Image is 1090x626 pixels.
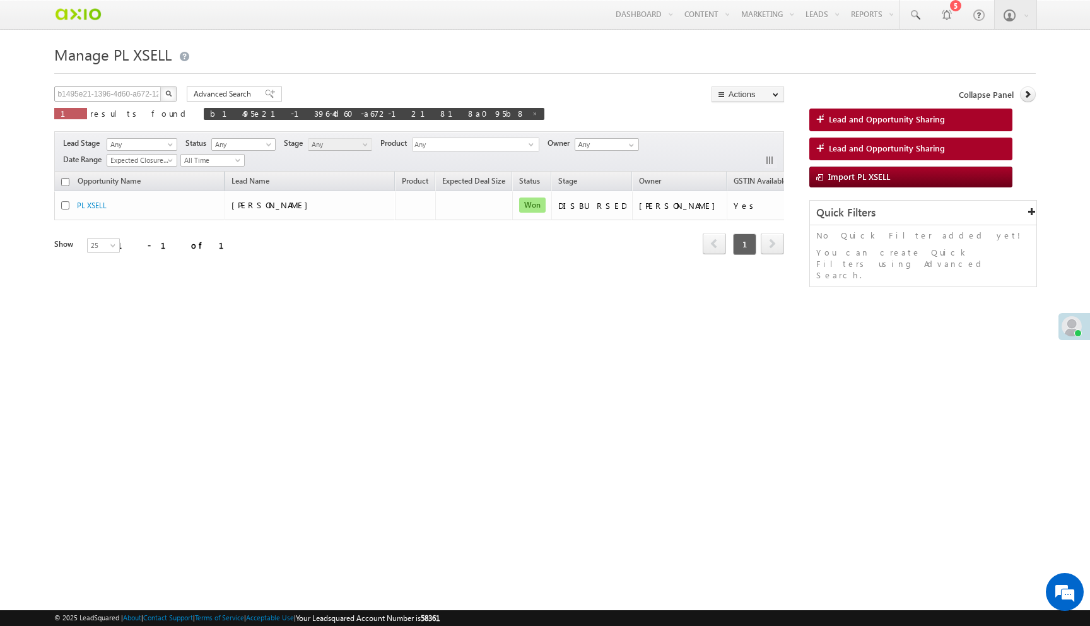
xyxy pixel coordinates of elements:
span: 58361 [421,613,440,623]
span: Product [380,138,412,149]
a: Any [107,138,177,151]
span: Status [185,138,211,149]
a: About [123,613,141,622]
a: next [761,234,784,254]
img: Custom Logo [54,3,102,25]
span: Owner [639,176,661,186]
span: Lead Stage [63,138,105,149]
p: You can create Quick Filters using Advanced Search. [816,247,1030,281]
button: Actions [712,86,784,102]
span: 1 [61,108,81,119]
span: 25 [88,240,121,251]
span: Opportunity Name [78,176,141,186]
a: Terms of Service [195,613,244,622]
span: Collapse Panel [959,89,1014,100]
span: Stage [558,176,577,186]
a: GSTIN Available [727,174,794,191]
span: b1495e21-1396-4d60-a672-121818a095b8 [210,108,525,119]
img: Search [165,90,172,97]
span: Your Leadsquared Account Number is [296,613,440,623]
a: 25 [87,238,120,253]
a: Status [513,174,546,191]
span: Any [308,139,368,150]
span: Owner [548,138,575,149]
span: [PERSON_NAME] [231,199,314,210]
div: [PERSON_NAME] [639,200,722,211]
a: Expected Deal Size [436,174,512,191]
span: Any [107,139,173,150]
span: Lead Name [225,174,276,191]
div: 1 - 1 of 1 [117,238,239,252]
span: Expected Closure Date [107,155,173,166]
span: All Time [181,155,241,166]
span: select [529,141,539,147]
a: PL XSELL [77,201,107,210]
input: Type to Search [575,138,639,151]
span: Advanced Search [194,88,255,100]
span: Any [212,139,272,150]
p: No Quick Filter added yet! [816,230,1030,241]
span: Any [413,138,529,153]
a: Stage [552,174,583,191]
a: Acceptable Use [246,613,294,622]
span: Lead and Opportunity Sharing [829,143,945,154]
span: Stage [284,138,308,149]
span: Date Range [63,154,107,165]
div: Any [412,138,539,151]
span: Import PL XSELL [828,171,890,182]
div: DISBURSED [558,200,626,211]
span: © 2025 LeadSquared | | | | | [54,612,440,624]
a: All Time [180,154,245,167]
span: next [761,233,784,254]
a: Show All Items [622,139,638,151]
div: Quick Filters [810,201,1036,225]
span: Won [519,198,546,213]
span: Manage PL XSELL [54,44,172,64]
a: Expected Closure Date [107,154,177,167]
span: prev [703,233,726,254]
a: Lead and Opportunity Sharing [809,109,1012,131]
span: Expected Deal Size [442,176,505,186]
div: Yes [734,200,788,211]
span: 1 [733,233,756,255]
input: Check all records [61,178,69,186]
span: Product [402,176,428,186]
span: GSTIN Available [734,176,787,186]
a: Lead and Opportunity Sharing [809,138,1012,160]
a: Opportunity Name [71,174,147,191]
a: prev [703,234,726,254]
div: Show [54,239,77,250]
a: Any [308,138,372,151]
span: results found [90,108,190,119]
span: Lead and Opportunity Sharing [829,114,945,125]
a: Any [211,138,276,151]
a: Contact Support [143,613,193,622]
